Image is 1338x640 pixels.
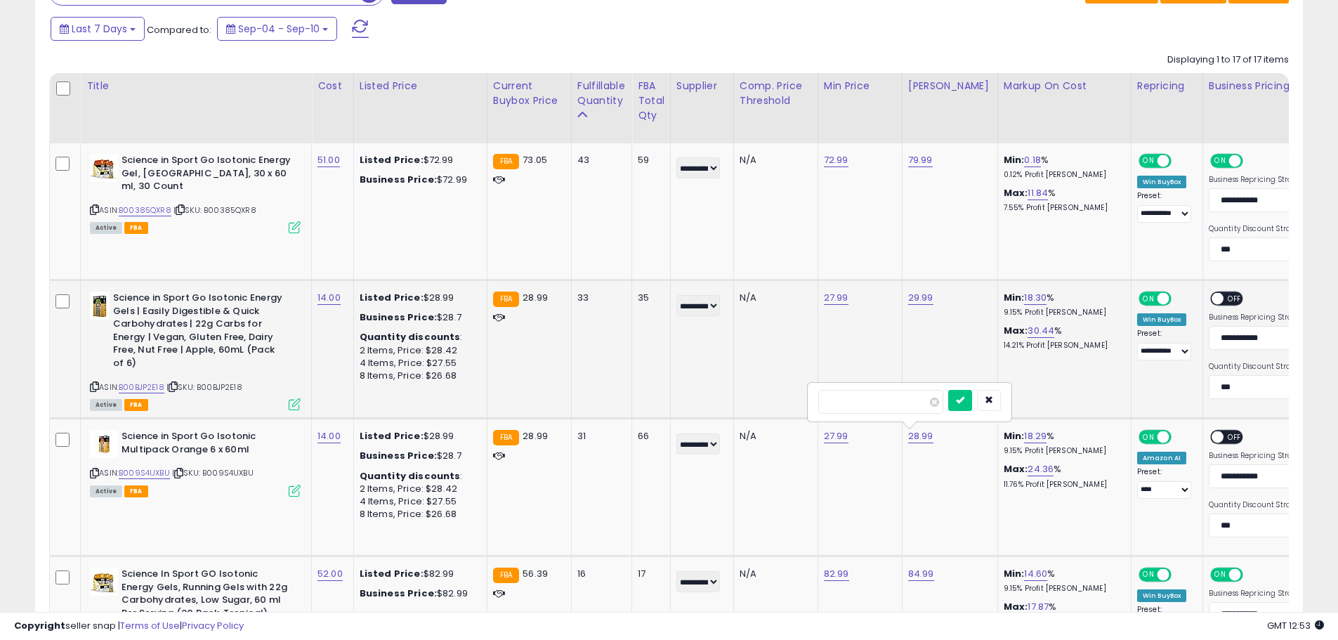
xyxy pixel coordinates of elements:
[317,429,341,443] a: 14.00
[360,154,476,166] div: $72.99
[360,79,481,93] div: Listed Price
[1004,324,1028,337] b: Max:
[523,291,548,304] span: 28.99
[1028,324,1054,338] a: 30.44
[1209,589,1311,599] label: Business Repricing Strategy:
[360,357,476,370] div: 4 Items, Price: $27.55
[90,222,122,234] span: All listings currently available for purchase on Amazon
[1240,569,1263,581] span: OFF
[523,153,547,166] span: 73.05
[360,587,437,600] b: Business Price:
[1209,313,1311,322] label: Business Repricing Strategy:
[119,204,171,216] a: B00385QXR8
[360,587,476,600] div: $82.99
[740,430,807,443] div: N/A
[90,399,122,411] span: All listings currently available for purchase on Amazon
[360,330,461,344] b: Quantity discounts
[523,567,548,580] span: 56.39
[1169,155,1192,167] span: OFF
[122,430,292,459] b: Science in Sport Go Isotonic Multipack Orange 6 x 60ml
[122,568,292,623] b: Science In Sport GO Isotonic Energy Gels, Running Gels with 22g Carbohydrates, Low Sugar, 60 ml P...
[360,344,476,357] div: 2 Items, Price: $28.42
[638,154,660,166] div: 59
[1224,293,1246,305] span: OFF
[740,292,807,304] div: N/A
[120,619,180,632] a: Terms of Use
[1004,462,1028,476] b: Max:
[119,467,170,479] a: B009S4UXBU
[360,430,476,443] div: $28.99
[1169,293,1192,305] span: OFF
[360,429,424,443] b: Listed Price:
[90,430,118,458] img: 415fy6OvzxL._SL40_.jpg
[577,79,626,108] div: Fulfillable Quantity
[172,467,254,478] span: | SKU: B009S4UXBU
[1140,569,1157,581] span: ON
[638,79,664,123] div: FBA Total Qty
[676,79,728,93] div: Supplier
[360,449,437,462] b: Business Price:
[523,429,548,443] span: 28.99
[908,291,933,305] a: 29.99
[1004,154,1120,180] div: %
[1137,329,1192,360] div: Preset:
[1004,429,1025,443] b: Min:
[1137,452,1186,464] div: Amazon AI
[317,153,340,167] a: 51.00
[1004,341,1120,351] p: 14.21% Profit [PERSON_NAME]
[1137,191,1192,223] div: Preset:
[1167,53,1289,67] div: Displaying 1 to 17 of 17 items
[1004,463,1120,489] div: %
[1209,500,1311,510] label: Quantity Discount Strategy:
[1169,569,1192,581] span: OFF
[908,429,933,443] a: 28.99
[360,470,476,483] div: :
[1024,567,1047,581] a: 14.60
[824,291,848,305] a: 27.99
[14,619,65,632] strong: Copyright
[670,73,733,143] th: CSV column name: cust_attr_1_Supplier
[360,311,476,324] div: $28.7
[577,430,621,443] div: 31
[119,381,164,393] a: B00BJP2E18
[1004,446,1120,456] p: 9.15% Profit [PERSON_NAME]
[1137,589,1187,602] div: Win BuyBox
[1140,293,1157,305] span: ON
[1209,175,1311,185] label: Business Repricing Strategy:
[238,22,320,36] span: Sep-04 - Sep-10
[1004,79,1125,93] div: Markup on Cost
[1209,224,1311,234] label: Quantity Discount Strategy:
[1004,292,1120,318] div: %
[90,292,110,320] img: 41jI4dRX7fL._SL40_.jpg
[1224,431,1246,443] span: OFF
[360,311,437,324] b: Business Price:
[317,291,341,305] a: 14.00
[638,430,660,443] div: 66
[90,485,122,497] span: All listings currently available for purchase on Amazon
[1004,186,1028,200] b: Max:
[1004,203,1120,213] p: 7.55% Profit [PERSON_NAME]
[360,495,476,508] div: 4 Items, Price: $27.55
[638,568,660,580] div: 17
[360,567,424,580] b: Listed Price:
[1137,313,1187,326] div: Win BuyBox
[1267,619,1324,632] span: 2025-09-18 12:53 GMT
[908,567,934,581] a: 84.99
[740,154,807,166] div: N/A
[1212,155,1229,167] span: ON
[1137,467,1192,499] div: Preset:
[124,399,148,411] span: FBA
[1024,153,1041,167] a: 0.18
[493,430,519,445] small: FBA
[577,154,621,166] div: 43
[90,154,301,232] div: ASIN:
[360,174,476,186] div: $72.99
[360,153,424,166] b: Listed Price:
[182,619,244,632] a: Privacy Policy
[360,331,476,344] div: :
[14,620,244,633] div: seller snap | |
[124,222,148,234] span: FBA
[1209,451,1311,461] label: Business Repricing Strategy:
[1137,176,1187,188] div: Win BuyBox
[908,153,933,167] a: 79.99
